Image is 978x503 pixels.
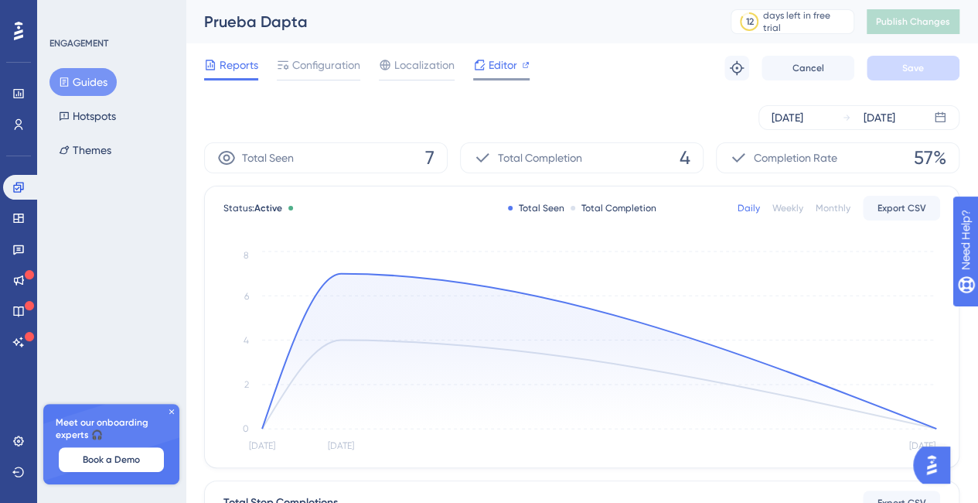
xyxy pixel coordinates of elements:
[244,291,249,302] tspan: 6
[792,62,824,74] span: Cancel
[249,440,275,451] tspan: [DATE]
[508,202,564,214] div: Total Seen
[83,453,140,466] span: Book a Demo
[220,56,258,74] span: Reports
[867,56,959,80] button: Save
[204,11,692,33] div: Prueba Dapta
[745,15,753,28] div: 12
[863,196,940,221] button: Export CSV
[902,62,924,74] span: Save
[328,440,354,451] tspan: [DATE]
[56,416,167,441] span: Meet our onboarding experts 🎧
[49,136,121,164] button: Themes
[292,56,360,74] span: Configuration
[244,250,249,261] tspan: 8
[680,145,690,170] span: 4
[738,202,760,214] div: Daily
[763,9,849,34] div: days left in free trial
[49,68,117,96] button: Guides
[49,102,125,130] button: Hotspots
[876,15,950,28] span: Publish Changes
[914,145,946,170] span: 57%
[772,108,803,127] div: [DATE]
[762,56,854,80] button: Cancel
[867,9,959,34] button: Publish Changes
[754,149,837,167] span: Completion Rate
[254,203,282,214] span: Active
[913,442,959,488] iframe: UserGuiding AI Assistant Launcher
[489,56,517,74] span: Editor
[244,379,249,390] tspan: 2
[244,335,249,346] tspan: 4
[877,202,926,214] span: Export CSV
[394,56,455,74] span: Localization
[36,4,97,22] span: Need Help?
[59,447,164,472] button: Book a Demo
[571,202,656,214] div: Total Completion
[816,202,850,214] div: Monthly
[864,108,895,127] div: [DATE]
[498,149,582,167] span: Total Completion
[49,37,108,50] div: ENGAGEMENT
[243,423,249,434] tspan: 0
[772,202,803,214] div: Weekly
[425,145,434,170] span: 7
[909,440,935,451] tspan: [DATE]
[242,149,294,167] span: Total Seen
[223,202,282,214] span: Status:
